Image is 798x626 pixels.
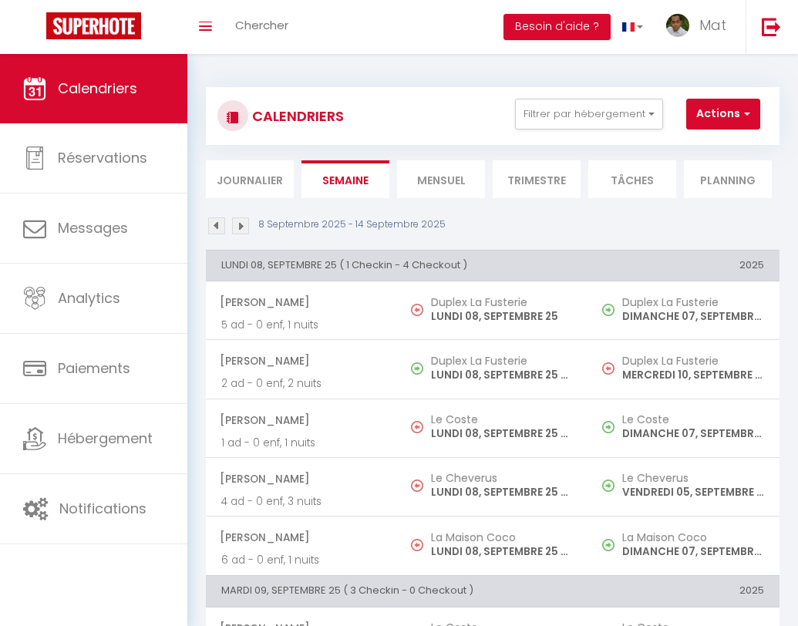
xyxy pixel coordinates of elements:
[602,304,614,316] img: NO IMAGE
[206,576,588,607] th: MARDI 09, SEPTEMBRE 25 ( 3 Checkin - 0 Checkout )
[58,218,128,237] span: Messages
[411,421,423,433] img: NO IMAGE
[622,426,764,442] p: DIMANCHE 07, SEPTEMBRE 25 - 19:00
[411,304,423,316] img: NO IMAGE
[221,493,382,510] p: 4 ad - 0 enf, 3 nuits
[431,367,573,383] p: LUNDI 08, SEPTEMBRE 25 - 17:00
[666,14,689,37] img: ...
[622,413,764,426] h5: Le Coste
[686,99,760,130] button: Actions
[431,296,573,308] h5: Duplex La Fusterie
[431,355,573,367] h5: Duplex La Fusterie
[58,79,137,98] span: Calendriers
[699,15,726,35] span: Mat
[46,12,141,39] img: Super Booking
[762,17,781,36] img: logout
[221,552,382,568] p: 6 ad - 0 enf, 1 nuits
[220,288,382,317] span: [PERSON_NAME]
[220,523,382,552] span: [PERSON_NAME]
[58,358,130,378] span: Paiements
[431,472,573,484] h5: Le Cheverus
[58,148,147,167] span: Réservations
[602,421,614,433] img: NO IMAGE
[248,99,344,133] h3: CALENDRIERS
[206,250,588,281] th: LUNDI 08, SEPTEMBRE 25 ( 1 Checkin - 4 Checkout )
[431,413,573,426] h5: Le Coste
[12,6,59,52] button: Ouvrir le widget de chat LiveChat
[235,17,288,33] span: Chercher
[622,367,764,383] p: MERCREDI 10, SEPTEMBRE 25 - 09:00
[588,250,779,281] th: 2025
[431,484,573,500] p: LUNDI 08, SEPTEMBRE 25 - 10:00
[622,472,764,484] h5: Le Cheverus
[411,539,423,551] img: NO IMAGE
[59,499,146,518] span: Notifications
[221,317,382,333] p: 5 ad - 0 enf, 1 nuits
[602,539,614,551] img: NO IMAGE
[622,544,764,560] p: DIMANCHE 07, SEPTEMBRE 25 - 17:00
[206,160,294,198] li: Journalier
[515,99,663,130] button: Filtrer par hébergement
[220,346,382,375] span: [PERSON_NAME]
[602,362,614,375] img: NO IMAGE
[622,355,764,367] h5: Duplex La Fusterie
[397,160,485,198] li: Mensuel
[588,576,779,607] th: 2025
[431,308,573,325] p: LUNDI 08, SEPTEMBRE 25
[301,160,389,198] li: Semaine
[58,429,153,448] span: Hébergement
[622,296,764,308] h5: Duplex La Fusterie
[221,375,382,392] p: 2 ad - 0 enf, 2 nuits
[220,464,382,493] span: [PERSON_NAME]
[431,544,573,560] p: LUNDI 08, SEPTEMBRE 25 - 10:00
[58,288,120,308] span: Analytics
[503,14,611,40] button: Besoin d'aide ?
[258,217,446,232] p: 8 Septembre 2025 - 14 Septembre 2025
[588,160,676,198] li: Tâches
[622,531,764,544] h5: La Maison Coco
[431,531,573,544] h5: La Maison Coco
[431,426,573,442] p: LUNDI 08, SEPTEMBRE 25 - 10:00
[411,480,423,492] img: NO IMAGE
[622,308,764,325] p: DIMANCHE 07, SEPTEMBRE 25
[221,435,382,451] p: 1 ad - 0 enf, 1 nuits
[684,160,772,198] li: Planning
[602,480,614,492] img: NO IMAGE
[493,160,581,198] li: Trimestre
[220,406,382,435] span: [PERSON_NAME]
[622,484,764,500] p: VENDREDI 05, SEPTEMBRE 25 - 17:00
